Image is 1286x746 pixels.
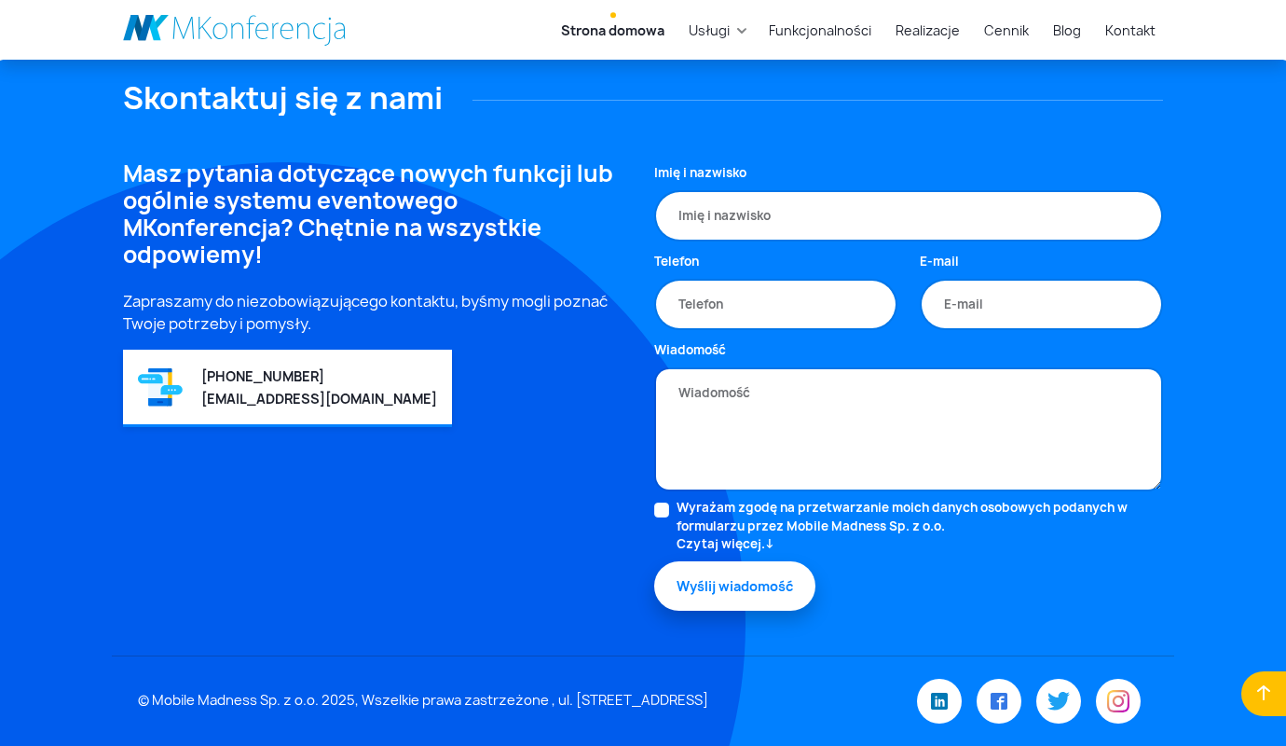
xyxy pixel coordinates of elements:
a: Blog [1046,13,1088,48]
a: Czytaj więcej. [677,535,1163,554]
img: Wróć do początku [1257,685,1270,700]
h2: Skontaktuj się z nami [123,80,1163,116]
label: Wiadomość [654,341,726,360]
a: Strona domowa [554,13,672,48]
img: Facebook [991,693,1007,710]
img: LinkedIn [931,693,948,710]
input: Imię i nazwisko [654,190,1163,242]
a: [PHONE_NUMBER] [201,367,324,385]
a: Cennik [977,13,1036,48]
h4: Masz pytania dotyczące nowych funkcji lub ogólnie systemu eventowego MKonferencja? Chętnie na wsz... [123,160,632,268]
img: Twitter [1047,692,1070,711]
img: Instagram [1107,690,1129,712]
p: Zapraszamy do niezobowiązującego kontaktu, byśmy mogli poznać Twoje potrzeby i pomysły. [123,290,632,335]
a: Kontakt [1098,13,1163,48]
button: Wyślij wiadomość [654,561,815,611]
div: © Mobile Madness Sp. z o.o. 2025, Wszelkie prawa zastrzeżone , ul. [STREET_ADDRESS] [127,691,815,711]
label: E-mail [920,253,959,271]
a: [EMAIL_ADDRESS][DOMAIN_NAME] [201,390,437,408]
input: E-mail [920,279,1163,331]
input: Telefon [654,279,897,331]
a: Funkcjonalności [761,13,879,48]
a: Usługi [681,13,737,48]
a: Realizacje [888,13,967,48]
label: Wyrażam zgodę na przetwarzanie moich danych osobowych podanych w formularzu przez Mobile Madness ... [677,499,1163,554]
label: Telefon [654,253,699,271]
label: Imię i nazwisko [654,164,746,183]
img: Graficzny element strony [138,366,183,408]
